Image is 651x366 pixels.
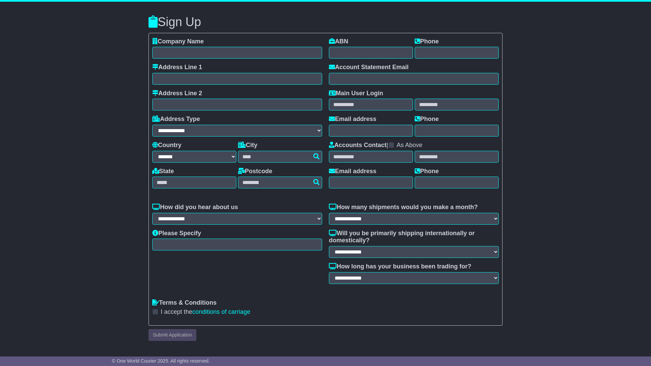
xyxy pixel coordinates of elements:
label: Phone [415,38,439,45]
label: Phone [415,168,439,175]
h3: Sign Up [149,15,502,29]
label: Account Statement Email [329,64,409,71]
label: Company Name [152,38,204,45]
label: Please Specify [152,230,201,237]
label: Accounts Contact [329,142,387,149]
label: Address Line 1 [152,64,202,71]
label: As Above [397,142,422,149]
label: Main User Login [329,90,383,97]
label: City [238,142,257,149]
label: Will you be primarily shipping internationally or domestically? [329,230,499,244]
label: Phone [415,116,439,123]
label: I accept the [161,308,250,316]
div: | [329,142,499,151]
label: Country [152,142,181,149]
label: ABN [329,38,348,45]
label: Email address [329,168,376,175]
label: Postcode [238,168,272,175]
label: How did you hear about us [152,204,238,211]
label: Terms & Conditions [152,299,217,307]
label: How many shipments would you make a month? [329,204,478,211]
label: How long has your business been trading for? [329,263,471,270]
label: Email address [329,116,376,123]
label: Address Line 2 [152,90,202,97]
label: Address Type [152,116,200,123]
label: State [152,168,174,175]
span: © One World Courier 2025. All rights reserved. [112,358,210,364]
button: Submit Application [149,329,196,341]
a: conditions of carriage [192,308,250,315]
